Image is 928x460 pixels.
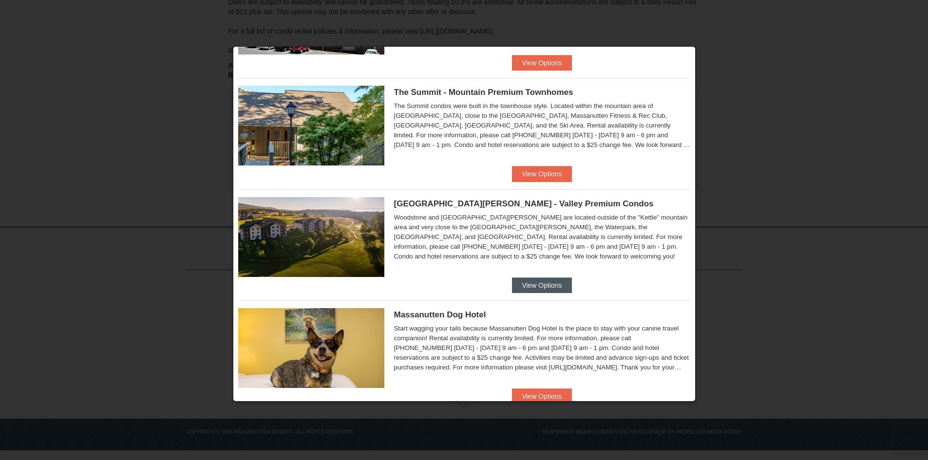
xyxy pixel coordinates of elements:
[238,197,384,277] img: 19219041-4-ec11c166.jpg
[394,310,486,319] span: Massanutten Dog Hotel
[394,213,690,261] div: Woodstone and [GEOGRAPHIC_DATA][PERSON_NAME] are located outside of the "Kettle" mountain area an...
[238,86,384,166] img: 19219034-1-0eee7e00.jpg
[512,166,571,182] button: View Options
[512,55,571,71] button: View Options
[394,199,654,208] span: [GEOGRAPHIC_DATA][PERSON_NAME] - Valley Premium Condos
[512,388,571,404] button: View Options
[394,88,573,97] span: The Summit - Mountain Premium Townhomes
[238,308,384,388] img: 27428181-5-81c892a3.jpg
[394,324,690,372] div: Start wagging your tails because Massanutten Dog Hotel is the place to stay with your canine trav...
[512,277,571,293] button: View Options
[394,101,690,150] div: The Summit condos were built in the townhouse style. Located within the mountain area of [GEOGRAP...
